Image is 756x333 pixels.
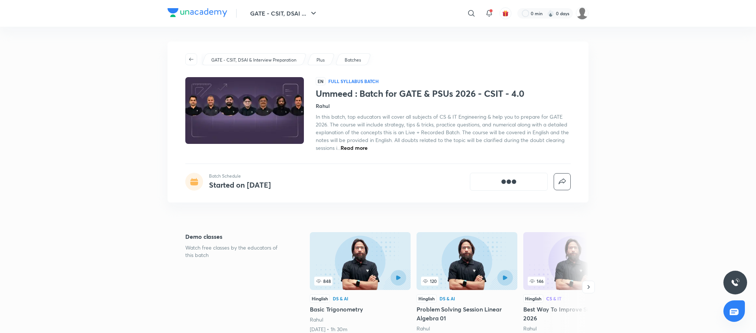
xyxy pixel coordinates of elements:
h5: Basic Trigonometry [310,305,411,314]
img: streak [547,10,554,17]
a: Rahul [417,325,430,332]
p: Full Syllabus Batch [328,78,379,84]
h4: Rahul [316,102,330,110]
button: GATE - CSIT, DSAI ... [246,6,322,21]
div: Rahul [417,325,517,332]
a: Batches [344,57,362,63]
span: 146 [528,277,545,286]
div: Hinglish [310,294,330,303]
a: GATE - CSIT, DSAI & Interview Preparation [210,57,298,63]
span: 848 [314,277,332,286]
div: DS & AI [440,296,455,301]
a: Rahul [523,325,537,332]
a: 848HinglishDS & AIBasic TrigonometryRahul[DATE] • 1h 30m [310,232,411,333]
img: ttu [731,278,740,287]
h5: Demo classes [185,232,286,241]
div: Rahul [523,325,624,332]
span: Read more [341,144,368,151]
div: 29th Jun • 1h 30m [310,326,411,333]
span: In this batch, top educators will cover all subjects of CS & IT Engineering & help you to prepare... [316,113,569,151]
a: Plus [315,57,326,63]
p: Batch Schedule [209,173,271,179]
img: Thumbnail [184,76,305,145]
h4: Started on [DATE] [209,180,271,190]
h5: Best Way To Improve Score Gate DA 2026 [523,305,624,323]
p: Plus [316,57,325,63]
p: GATE - CSIT, DSAI & Interview Preparation [211,57,296,63]
div: Rahul [310,316,411,323]
div: Hinglish [417,294,437,303]
span: EN [316,77,325,85]
a: Company Logo [168,8,227,19]
h5: Problem Solving Session Linear Algebra 01 [417,305,517,323]
div: DS & AI [333,296,348,301]
img: avatar [502,10,509,17]
p: Watch free classes by the educators of this batch [185,244,286,259]
span: 120 [421,277,438,286]
h1: Ummeed : Batch for GATE & PSUs 2026 - CSIT - 4.0 [316,88,571,99]
p: Batches [345,57,361,63]
button: [object Object] [470,173,548,191]
button: avatar [500,7,511,19]
a: Basic Trigonometry [310,232,411,333]
a: Rahul [310,316,323,323]
img: Company Logo [168,8,227,17]
div: Hinglish [523,294,543,303]
img: Rajalakshmi [576,7,588,20]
